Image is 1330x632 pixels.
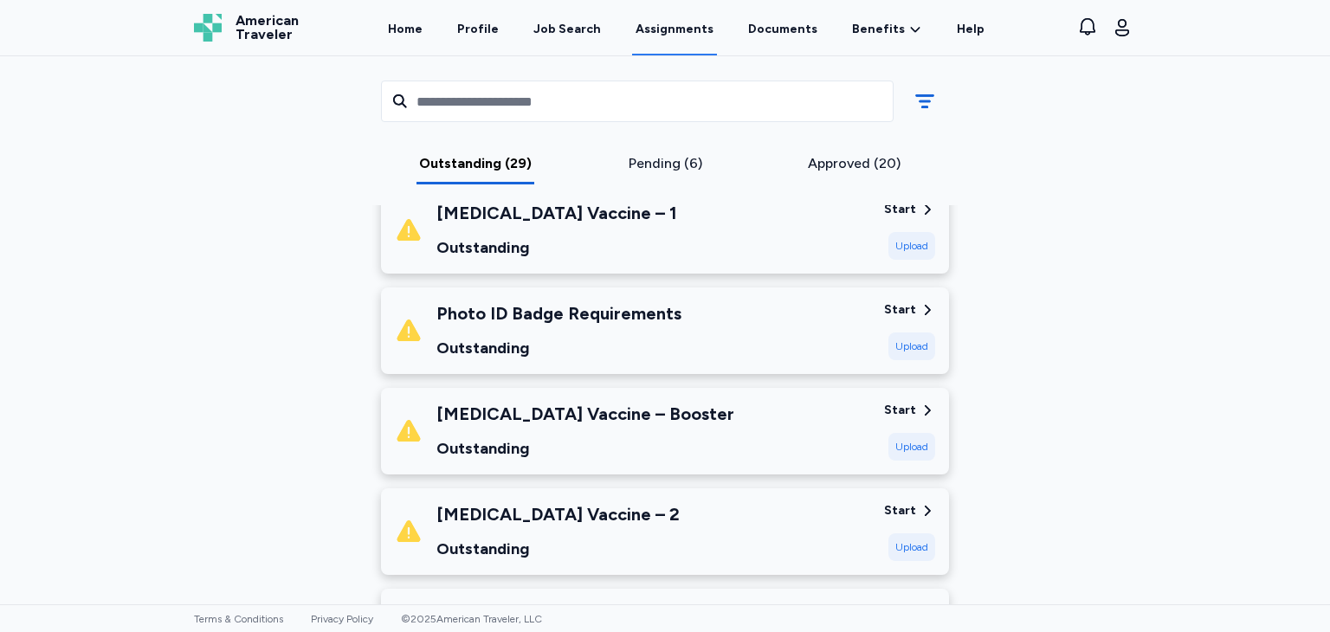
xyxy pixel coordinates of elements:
[578,153,753,174] div: Pending (6)
[436,436,734,461] div: Outstanding
[436,336,681,360] div: Outstanding
[236,14,299,42] span: American Traveler
[401,613,542,625] span: © 2025 American Traveler, LLC
[533,21,601,38] div: Job Search
[884,603,916,620] div: Start
[436,537,680,561] div: Outstanding
[436,201,677,225] div: [MEDICAL_DATA] Vaccine – 1
[766,153,942,174] div: Approved (20)
[852,21,922,38] a: Benefits
[888,332,935,360] div: Upload
[884,301,916,319] div: Start
[388,153,564,174] div: Outstanding (29)
[194,613,283,625] a: Terms & Conditions
[888,533,935,561] div: Upload
[884,402,916,419] div: Start
[888,433,935,461] div: Upload
[436,603,603,627] div: Social Security Card
[436,502,680,526] div: [MEDICAL_DATA] Vaccine – 2
[194,14,222,42] img: Logo
[852,21,905,38] span: Benefits
[436,402,734,426] div: [MEDICAL_DATA] Vaccine – Booster
[632,2,717,55] a: Assignments
[884,502,916,519] div: Start
[311,613,373,625] a: Privacy Policy
[888,232,935,260] div: Upload
[436,235,677,260] div: Outstanding
[436,301,681,326] div: Photo ID Badge Requirements
[884,201,916,218] div: Start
